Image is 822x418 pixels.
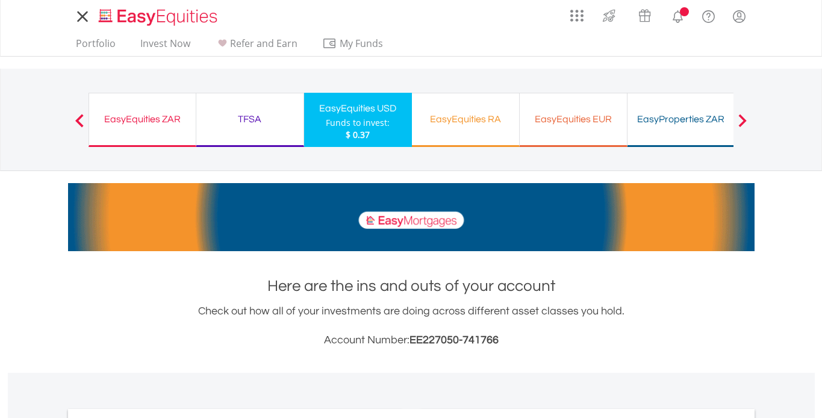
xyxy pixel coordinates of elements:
[71,37,120,56] a: Portfolio
[693,3,724,27] a: FAQ's and Support
[67,120,92,132] button: Previous
[570,9,584,22] img: grid-menu-icon.svg
[96,7,222,27] img: EasyEquities_Logo.png
[562,3,591,22] a: AppsGrid
[210,37,302,56] a: Refer and Earn
[230,37,297,50] span: Refer and Earn
[68,332,755,349] h3: Account Number:
[599,6,619,25] img: thrive-v2.svg
[68,303,755,349] div: Check out how all of your investments are doing across different asset classes you hold.
[627,3,662,25] a: Vouchers
[68,275,755,297] h1: Here are the ins and outs of your account
[94,3,222,27] a: Home page
[527,111,620,128] div: EasyEquities EUR
[96,111,188,128] div: EasyEquities ZAR
[322,36,401,51] span: My Funds
[135,37,195,56] a: Invest Now
[419,111,512,128] div: EasyEquities RA
[346,129,370,140] span: $ 0.37
[635,111,727,128] div: EasyProperties ZAR
[724,3,755,30] a: My Profile
[204,111,296,128] div: TFSA
[635,6,655,25] img: vouchers-v2.svg
[409,334,499,346] span: EE227050-741766
[311,100,405,117] div: EasyEquities USD
[326,117,390,129] div: Funds to invest:
[730,120,755,132] button: Next
[662,3,693,27] a: Notifications
[68,183,755,251] img: EasyMortage Promotion Banner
